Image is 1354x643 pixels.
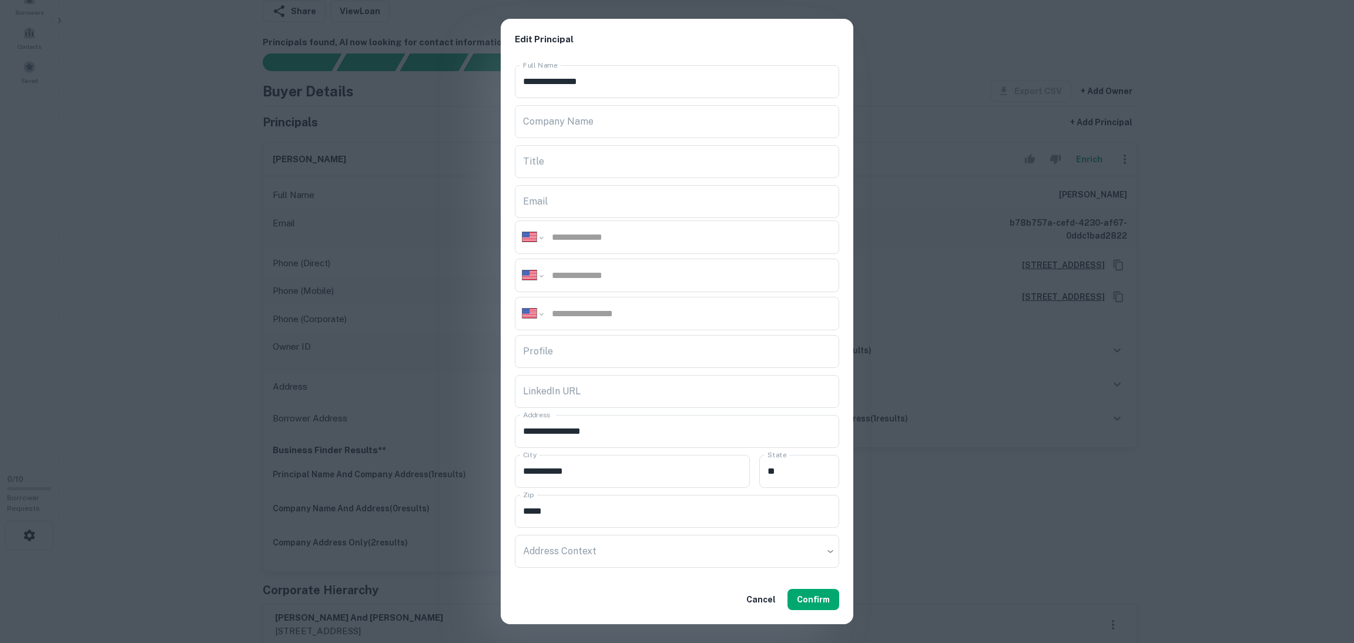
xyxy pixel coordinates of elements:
[523,490,534,500] label: Zip
[523,60,558,70] label: Full Name
[768,450,786,460] label: State
[1295,549,1354,605] iframe: Chat Widget
[523,410,550,420] label: Address
[523,450,537,460] label: City
[515,535,839,568] div: ​
[787,589,839,610] button: Confirm
[501,19,853,61] h2: Edit Principal
[742,589,780,610] button: Cancel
